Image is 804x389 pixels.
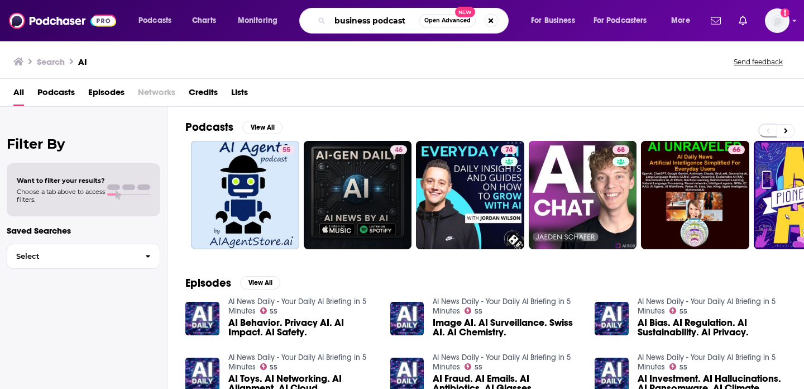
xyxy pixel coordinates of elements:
button: Send feedback [730,57,786,67]
img: AI Bias. AI Regulation. AI Sustainability. AI Privacy. [595,302,629,336]
span: 46 [395,145,403,156]
button: Select [7,244,160,269]
a: 55 [278,145,295,154]
a: 68 [612,145,629,154]
span: Charts [192,13,216,29]
span: 55 [475,365,482,370]
a: Credits [189,83,218,106]
span: 55 [475,309,482,314]
a: Image AI. AI Surveillance. Swiss AI. AI Chemistry. [433,318,581,337]
a: 55 [191,141,299,249]
span: Logged in as high10media [765,8,789,33]
span: Podcasts [138,13,171,29]
a: 55 [669,363,687,370]
a: 55 [260,363,278,370]
svg: Add a profile image [781,8,789,17]
button: open menu [230,12,292,30]
img: User Profile [765,8,789,33]
a: AI News Daily - Your Daily AI Briefing in 5 Minutes [638,353,776,372]
a: 74 [501,145,517,154]
button: Open AdvancedNew [419,14,476,27]
input: Search podcasts, credits, & more... [330,12,419,30]
a: Charts [185,12,223,30]
button: open menu [586,12,663,30]
span: 66 [733,145,740,156]
h3: AI [78,56,87,67]
span: Select [7,253,136,260]
a: Lists [231,83,248,106]
button: View All [242,121,283,134]
a: 55 [260,307,278,314]
a: AI News Daily - Your Daily AI Briefing in 5 Minutes [638,297,776,316]
span: For Podcasters [594,13,647,29]
span: Open Advanced [424,18,471,23]
div: Search podcasts, credits, & more... [310,8,519,34]
span: 55 [270,365,277,370]
img: Image AI. AI Surveillance. Swiss AI. AI Chemistry. [390,302,424,336]
button: View All [240,276,280,290]
a: AI Bias. AI Regulation. AI Sustainability. AI Privacy. [638,318,786,337]
span: Monitoring [238,13,277,29]
span: 68 [617,145,625,156]
span: New [455,7,475,17]
p: Saved Searches [7,225,160,236]
span: 55 [679,309,687,314]
a: AI News Daily - Your Daily AI Briefing in 5 Minutes [433,353,571,372]
span: Want to filter your results? [17,177,105,184]
a: 68 [529,141,637,249]
h2: Podcasts [185,120,233,134]
span: For Business [531,13,575,29]
button: open menu [523,12,589,30]
a: Show notifications dropdown [734,11,752,30]
span: Networks [138,83,175,106]
a: AI News Daily - Your Daily AI Briefing in 5 Minutes [228,353,366,372]
h2: Filter By [7,136,160,152]
span: 55 [679,365,687,370]
a: Show notifications dropdown [706,11,725,30]
a: AI Behavior. Privacy AI. AI Impact. AI Safety. [228,318,377,337]
button: Show profile menu [765,8,789,33]
a: Podcasts [37,83,75,106]
a: 66 [641,141,749,249]
h3: Search [37,56,65,67]
span: 55 [270,309,277,314]
a: Episodes [88,83,125,106]
a: 55 [669,307,687,314]
span: 74 [505,145,513,156]
a: 66 [728,145,745,154]
span: Choose a tab above to access filters. [17,188,105,203]
a: 46 [390,145,407,154]
a: EpisodesView All [185,276,280,290]
img: AI Behavior. Privacy AI. AI Impact. AI Safety. [185,302,219,336]
a: PodcastsView All [185,120,283,134]
span: 55 [283,145,290,156]
span: More [671,13,690,29]
a: 46 [304,141,412,249]
img: Podchaser - Follow, Share and Rate Podcasts [9,10,116,31]
a: AI News Daily - Your Daily AI Briefing in 5 Minutes [433,297,571,316]
a: All [13,83,24,106]
a: 55 [465,307,482,314]
a: AI News Daily - Your Daily AI Briefing in 5 Minutes [228,297,366,316]
h2: Episodes [185,276,231,290]
button: open menu [663,12,704,30]
a: 55 [465,363,482,370]
button: open menu [131,12,186,30]
a: 74 [416,141,524,249]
